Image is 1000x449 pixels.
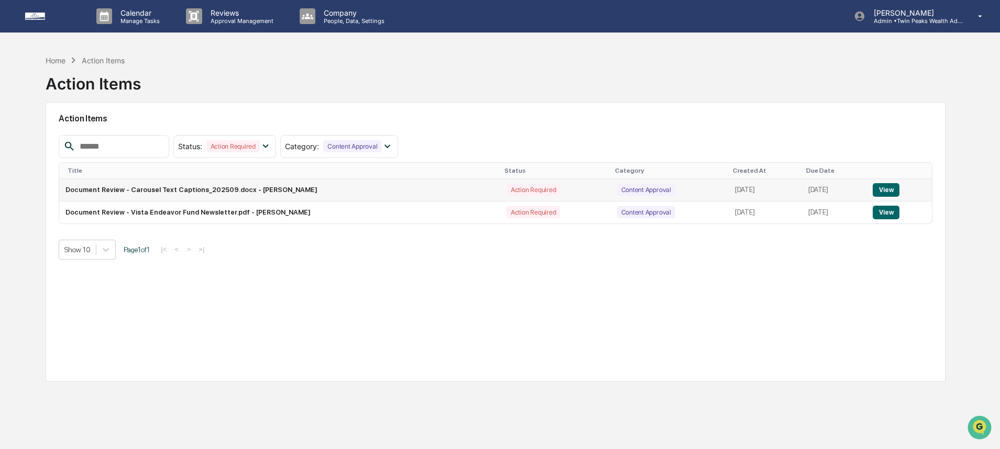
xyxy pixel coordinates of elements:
[86,132,130,142] span: Attestations
[68,167,496,174] div: Title
[158,245,170,254] button: |<
[46,66,141,93] div: Action Items
[507,184,560,196] div: Action Required
[6,128,72,147] a: 🖐️Preclearance
[112,8,165,17] p: Calendar
[729,201,802,223] td: [DATE]
[202,17,279,25] p: Approval Management
[206,140,260,152] div: Action Required
[59,179,500,201] td: Document Review - Carousel Text Captions_202509.docx - [PERSON_NAME]
[178,142,202,151] span: Status :
[76,133,84,141] div: 🗄️
[6,148,70,166] a: 🔎Data Lookup
[733,167,798,174] div: Created At
[966,414,995,443] iframe: Open customer support
[21,152,66,162] span: Data Lookup
[873,208,899,216] a: View
[178,83,191,96] button: Start new chat
[25,13,75,20] img: logo
[285,142,319,151] span: Category :
[72,128,134,147] a: 🗄️Attestations
[112,17,165,25] p: Manage Tasks
[617,184,675,196] div: Content Approval
[729,179,802,201] td: [DATE]
[873,186,899,194] a: View
[10,80,29,99] img: 1746055101610-c473b297-6a78-478c-a979-82029cc54cd1
[802,179,866,201] td: [DATE]
[36,91,133,99] div: We're available if you need us!
[59,201,500,223] td: Document Review - Vista Endeavor Fund Newsletter.pdf - [PERSON_NAME]
[315,8,390,17] p: Company
[617,206,675,218] div: Content Approval
[172,245,182,254] button: <
[195,245,207,254] button: >|
[46,56,65,65] div: Home
[802,201,866,223] td: [DATE]
[507,206,560,218] div: Action Required
[865,17,963,25] p: Admin • Twin Peaks Wealth Advisors
[74,177,127,185] a: Powered byPylon
[865,8,963,17] p: [PERSON_NAME]
[873,183,899,197] button: View
[10,22,191,39] p: How can we help?
[615,167,724,174] div: Category
[504,167,607,174] div: Status
[59,114,932,124] h2: Action Items
[21,132,68,142] span: Preclearance
[104,177,127,185] span: Pylon
[806,167,862,174] div: Due Date
[10,153,19,161] div: 🔎
[202,8,279,17] p: Reviews
[183,245,194,254] button: >
[36,80,172,91] div: Start new chat
[124,245,150,254] span: Page 1 of 1
[873,206,899,219] button: View
[10,133,19,141] div: 🖐️
[315,17,390,25] p: People, Data, Settings
[323,140,381,152] div: Content Approval
[82,56,125,65] div: Action Items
